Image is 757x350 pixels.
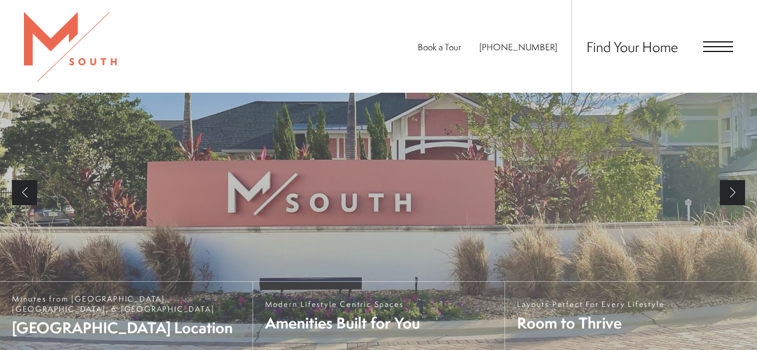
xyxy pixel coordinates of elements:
a: Layouts Perfect For Every Lifestyle [504,282,757,350]
a: Modern Lifestyle Centric Spaces [253,282,505,350]
span: Minutes from [GEOGRAPHIC_DATA], [GEOGRAPHIC_DATA], & [GEOGRAPHIC_DATA] [12,294,241,314]
span: Amenities Built for You [265,312,420,333]
a: Next [720,180,745,205]
img: MSouth [24,12,117,81]
span: Layouts Perfect For Every Lifestyle [517,299,664,309]
span: [GEOGRAPHIC_DATA] Location [12,317,241,338]
button: Open Menu [703,41,733,52]
a: Find Your Home [586,37,678,56]
span: [PHONE_NUMBER] [479,41,557,53]
span: Modern Lifestyle Centric Spaces [265,299,420,309]
span: Room to Thrive [517,312,664,333]
a: Book a Tour [418,41,461,53]
a: Call Us at 813-570-8014 [479,41,557,53]
a: Previous [12,180,37,205]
